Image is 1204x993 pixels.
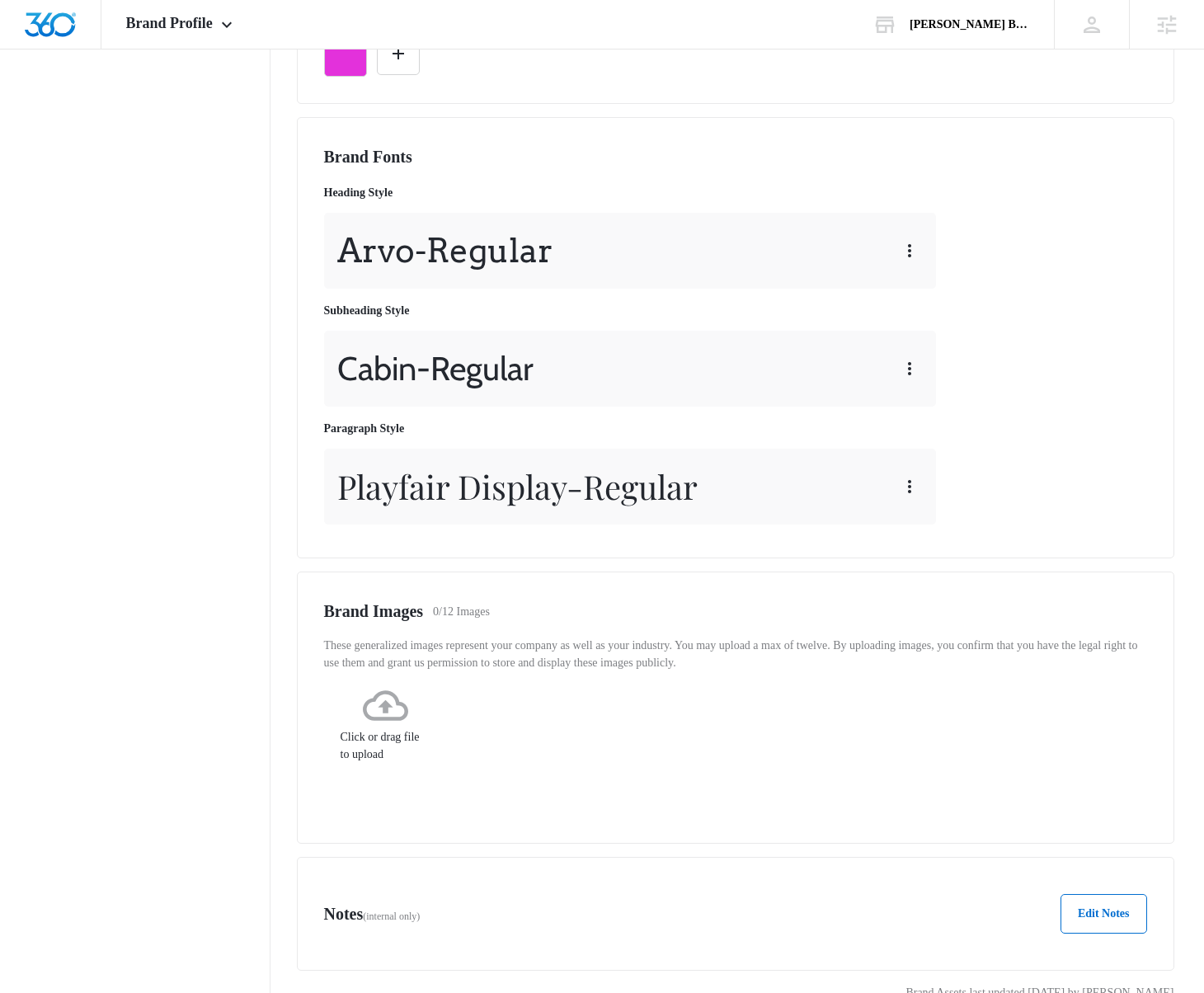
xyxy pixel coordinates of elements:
h2: Brand Fonts [324,144,1147,169]
span: (internal only) [363,911,420,922]
p: 0/12 Images [433,603,490,620]
p: Heading Style [324,184,936,201]
p: Subheading Style [324,302,936,319]
p: Playfair Display - Regular [337,462,698,511]
div: Click or drag file to upload [324,683,448,763]
div: account name [910,18,1030,31]
h3: Notes [324,901,421,926]
p: Paragraph Style [324,420,936,437]
h2: Brand Images [324,599,424,624]
button: Edit Notes [1061,894,1147,934]
button: Edit Color [377,32,420,75]
p: Cabin - Regular [337,344,534,393]
p: These generalized images represent your company as well as your industry. You may upload a max of... [324,637,1147,671]
span: Brand Profile [126,15,213,32]
p: Arvo - Regular [337,226,553,275]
